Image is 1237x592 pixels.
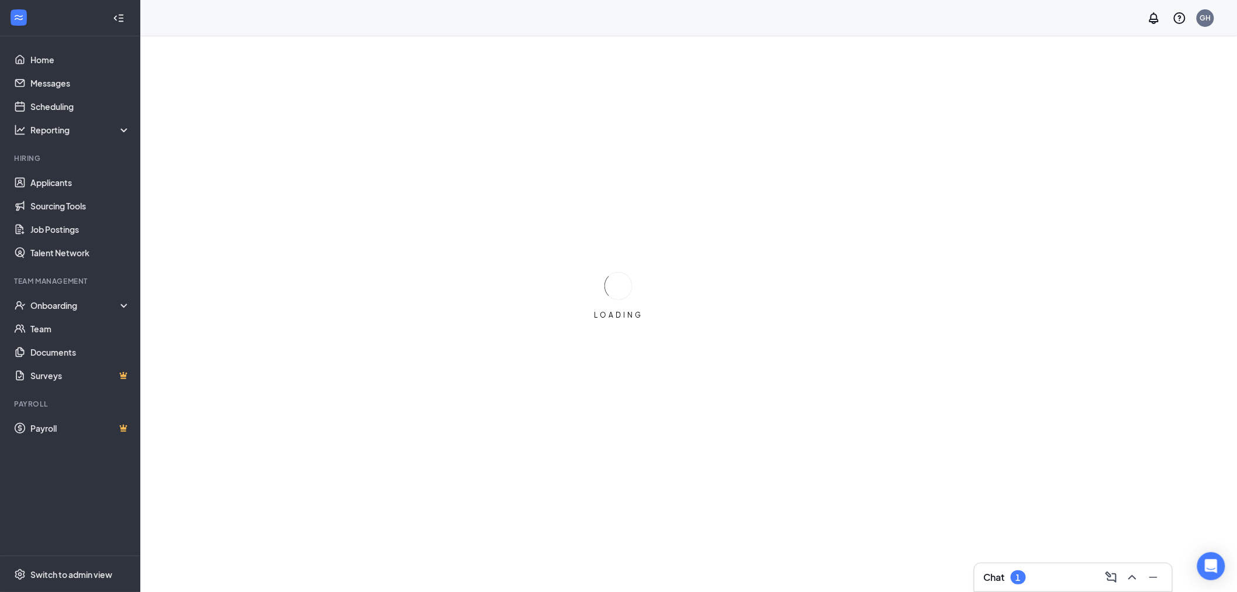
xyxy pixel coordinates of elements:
a: Messages [30,71,130,95]
h3: Chat [984,571,1005,584]
div: GH [1200,13,1211,23]
svg: Settings [14,569,26,580]
div: Open Intercom Messenger [1197,552,1225,580]
button: ChevronUp [1123,568,1142,587]
a: Documents [30,340,130,364]
a: Applicants [30,171,130,194]
div: Switch to admin view [30,569,112,580]
svg: Minimize [1146,570,1160,584]
svg: UserCheck [14,300,26,311]
div: Onboarding [30,300,120,311]
a: Sourcing Tools [30,194,130,218]
button: ComposeMessage [1102,568,1121,587]
div: Payroll [14,399,128,409]
div: Team Management [14,276,128,286]
svg: Analysis [14,124,26,136]
div: Reporting [30,124,131,136]
svg: QuestionInfo [1173,11,1187,25]
svg: Collapse [113,12,125,24]
a: Home [30,48,130,71]
svg: Notifications [1147,11,1161,25]
a: Team [30,317,130,340]
a: Talent Network [30,241,130,264]
a: SurveysCrown [30,364,130,387]
a: PayrollCrown [30,417,130,440]
svg: ComposeMessage [1104,570,1118,584]
svg: WorkstreamLogo [13,12,25,23]
svg: ChevronUp [1125,570,1139,584]
div: Hiring [14,153,128,163]
a: Job Postings [30,218,130,241]
div: LOADING [589,310,648,320]
button: Minimize [1144,568,1163,587]
a: Scheduling [30,95,130,118]
div: 1 [1016,573,1021,583]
